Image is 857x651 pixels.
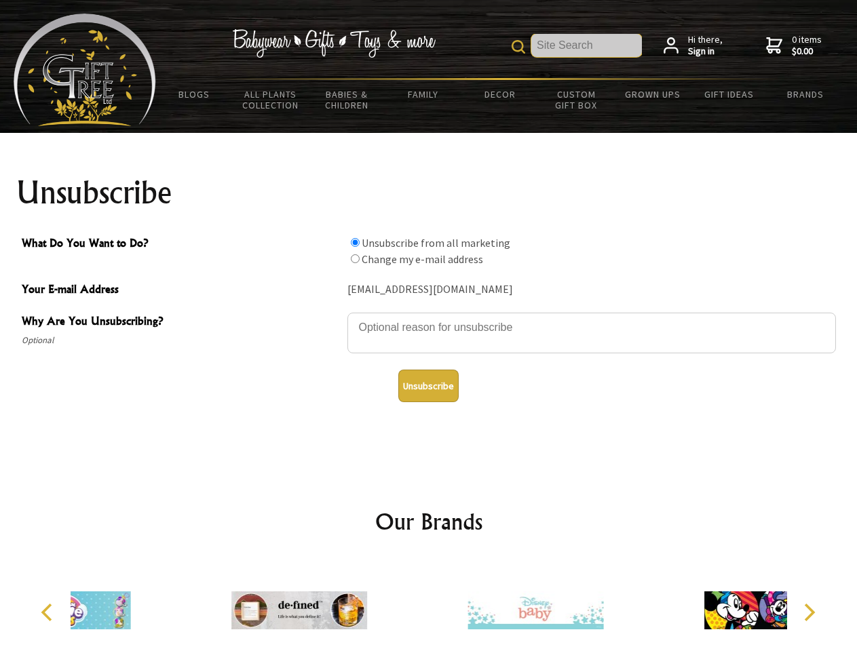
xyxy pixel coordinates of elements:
a: Custom Gift Box [538,80,615,119]
h1: Unsubscribe [16,176,841,209]
a: Decor [461,80,538,108]
span: 0 items [792,33,822,58]
h2: Our Brands [27,505,831,538]
a: Family [385,80,462,108]
span: What Do You Want to Do? [22,235,341,254]
a: Gift Ideas [691,80,767,108]
a: BLOGS [156,80,233,108]
label: Change my e-mail address [362,252,483,266]
span: Optional [22,332,341,349]
input: What Do You Want to Do? [351,238,360,247]
span: Your E-mail Address [22,281,341,300]
a: 0 items$0.00 [766,34,822,58]
a: Babies & Children [309,80,385,119]
img: Babyware - Gifts - Toys and more... [14,14,156,126]
input: What Do You Want to Do? [351,254,360,263]
button: Unsubscribe [398,370,459,402]
img: product search [512,40,525,54]
span: Why Are You Unsubscribing? [22,313,341,332]
input: Site Search [531,34,642,57]
img: Babywear - Gifts - Toys & more [232,29,436,58]
div: [EMAIL_ADDRESS][DOMAIN_NAME] [347,279,836,300]
label: Unsubscribe from all marketing [362,236,510,250]
strong: Sign in [688,45,723,58]
strong: $0.00 [792,45,822,58]
a: Grown Ups [614,80,691,108]
button: Next [794,597,824,627]
a: Hi there,Sign in [664,34,723,58]
span: Hi there, [688,34,723,58]
a: Brands [767,80,844,108]
button: Previous [34,597,64,627]
textarea: Why Are You Unsubscribing? [347,313,836,353]
a: All Plants Collection [233,80,309,119]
